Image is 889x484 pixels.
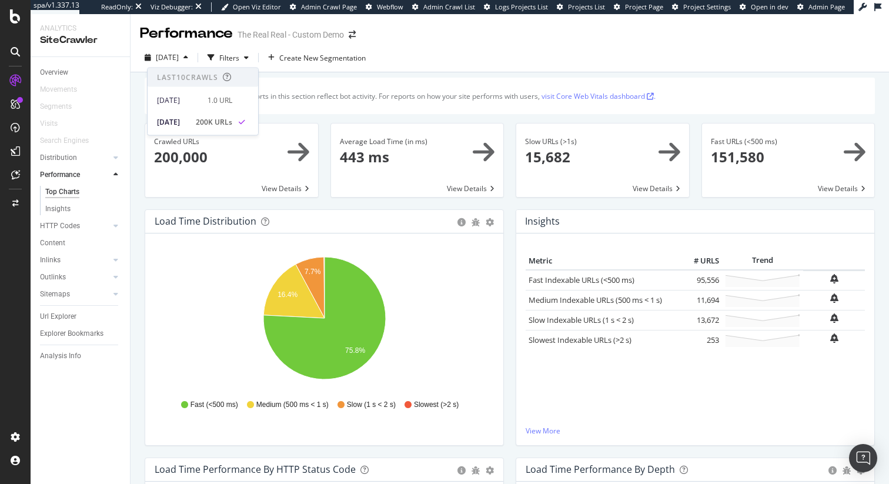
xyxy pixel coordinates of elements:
[238,29,344,41] div: The Real Real - Custom Demo
[828,466,837,475] div: circle-info
[40,152,110,164] a: Distribution
[683,2,731,11] span: Project Settings
[208,95,232,105] div: 1.0 URL
[40,271,66,283] div: Outlinks
[495,2,548,11] span: Logs Projects List
[472,466,480,475] div: bug
[140,48,193,67] button: [DATE]
[830,274,838,283] div: bell-plus
[526,426,865,436] a: View More
[672,2,731,12] a: Project Settings
[40,135,89,147] div: Search Engines
[830,293,838,303] div: bell-plus
[305,268,321,276] text: 7.7%
[625,2,663,11] span: Project Page
[155,215,256,227] div: Load Time Distribution
[40,66,68,79] div: Overview
[486,466,494,475] div: gear
[529,315,634,325] a: Slow Indexable URLs (1 s < 2 s)
[140,24,233,44] div: Performance
[45,203,71,215] div: Insights
[40,169,80,181] div: Performance
[190,400,238,410] span: Fast (<500 ms)
[751,2,788,11] span: Open in dev
[301,2,357,11] span: Admin Crawl Page
[40,118,69,130] a: Visits
[347,400,396,410] span: Slow (1 s < 2 s)
[40,84,77,96] div: Movements
[186,91,656,101] div: The performance reports in this section reflect bot activity. For reports on how your site perfor...
[40,66,122,79] a: Overview
[40,350,122,362] a: Analysis Info
[155,463,356,475] div: Load Time Performance by HTTP Status Code
[40,350,81,362] div: Analysis Info
[40,34,121,47] div: SiteCrawler
[457,218,466,226] div: circle-info
[797,2,845,12] a: Admin Page
[457,466,466,475] div: circle-info
[675,252,722,270] th: # URLS
[256,400,329,410] span: Medium (500 ms < 1 s)
[233,2,281,11] span: Open Viz Editor
[151,2,193,12] div: Viz Debugger:
[40,311,76,323] div: Url Explorer
[412,2,475,12] a: Admin Crawl List
[40,237,65,249] div: Content
[849,444,877,472] div: Open Intercom Messenger
[101,2,133,12] div: ReadOnly:
[40,152,77,164] div: Distribution
[40,220,80,232] div: HTTP Codes
[40,271,110,283] a: Outlinks
[529,335,631,345] a: Slowest Indexable URLs (>2 s)
[196,116,232,127] div: 200K URLs
[40,311,122,323] a: Url Explorer
[472,218,480,226] div: bug
[40,169,110,181] a: Performance
[155,252,494,389] svg: A chart.
[345,346,365,355] text: 75.8%
[221,2,281,12] a: Open Viz Editor
[808,2,845,11] span: Admin Page
[279,53,366,63] span: Create New Segmentation
[529,275,634,285] a: Fast Indexable URLs (<500 ms)
[542,91,656,101] a: visit Core Web Vitals dashboard .
[40,328,122,340] a: Explorer Bookmarks
[40,135,101,147] a: Search Engines
[614,2,663,12] a: Project Page
[526,252,675,270] th: Metric
[156,52,179,62] span: 2025 Jul. 21st
[40,328,103,340] div: Explorer Bookmarks
[40,24,121,34] div: Analytics
[484,2,548,12] a: Logs Projects List
[675,330,722,350] td: 253
[349,31,356,39] div: arrow-right-arrow-left
[40,254,110,266] a: Inlinks
[157,95,200,105] div: [DATE]
[45,186,79,198] div: Top Charts
[278,291,298,299] text: 16.4%
[219,53,239,63] div: Filters
[203,48,253,67] button: Filters
[45,203,122,215] a: Insights
[377,2,403,11] span: Webflow
[722,252,803,270] th: Trend
[675,270,722,291] td: 95,556
[557,2,605,12] a: Projects List
[157,116,189,127] div: [DATE]
[40,101,83,113] a: Segments
[486,218,494,226] div: gear
[40,237,122,249] a: Content
[366,2,403,12] a: Webflow
[423,2,475,11] span: Admin Crawl List
[529,295,662,305] a: Medium Indexable URLs (500 ms < 1 s)
[830,333,838,343] div: bell-plus
[40,84,89,96] a: Movements
[40,220,110,232] a: HTTP Codes
[675,290,722,310] td: 11,694
[675,310,722,330] td: 13,672
[526,463,675,475] div: Load Time Performance by Depth
[525,213,560,229] h4: Insights
[263,48,370,67] button: Create New Segmentation
[40,118,58,130] div: Visits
